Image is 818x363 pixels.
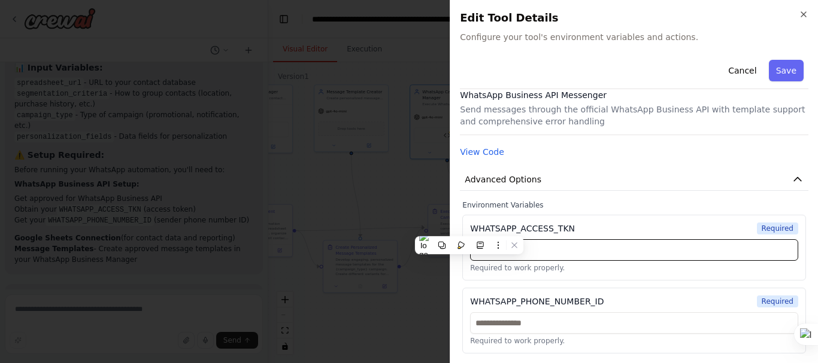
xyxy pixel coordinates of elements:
[460,89,808,101] h3: WhatsApp Business API Messenger
[460,10,808,26] h2: Edit Tool Details
[470,263,798,273] p: Required to work properly.
[465,173,541,185] span: Advanced Options
[470,336,798,346] p: Required to work properly.
[769,60,804,81] button: Save
[757,295,798,307] span: Required
[470,222,575,234] div: WHATSAPP_ACCESS_TKN
[470,295,604,307] div: WHATSAPP_PHONE_NUMBER_ID
[721,60,764,81] button: Cancel
[460,146,504,158] button: View Code
[460,31,808,43] span: Configure your tool's environment variables and actions.
[460,169,808,191] button: Advanced Options
[460,103,808,127] p: Send messages through the official WhatsApp Business API with template support and comprehensive ...
[462,200,806,210] label: Environment Variables
[757,222,798,234] span: Required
